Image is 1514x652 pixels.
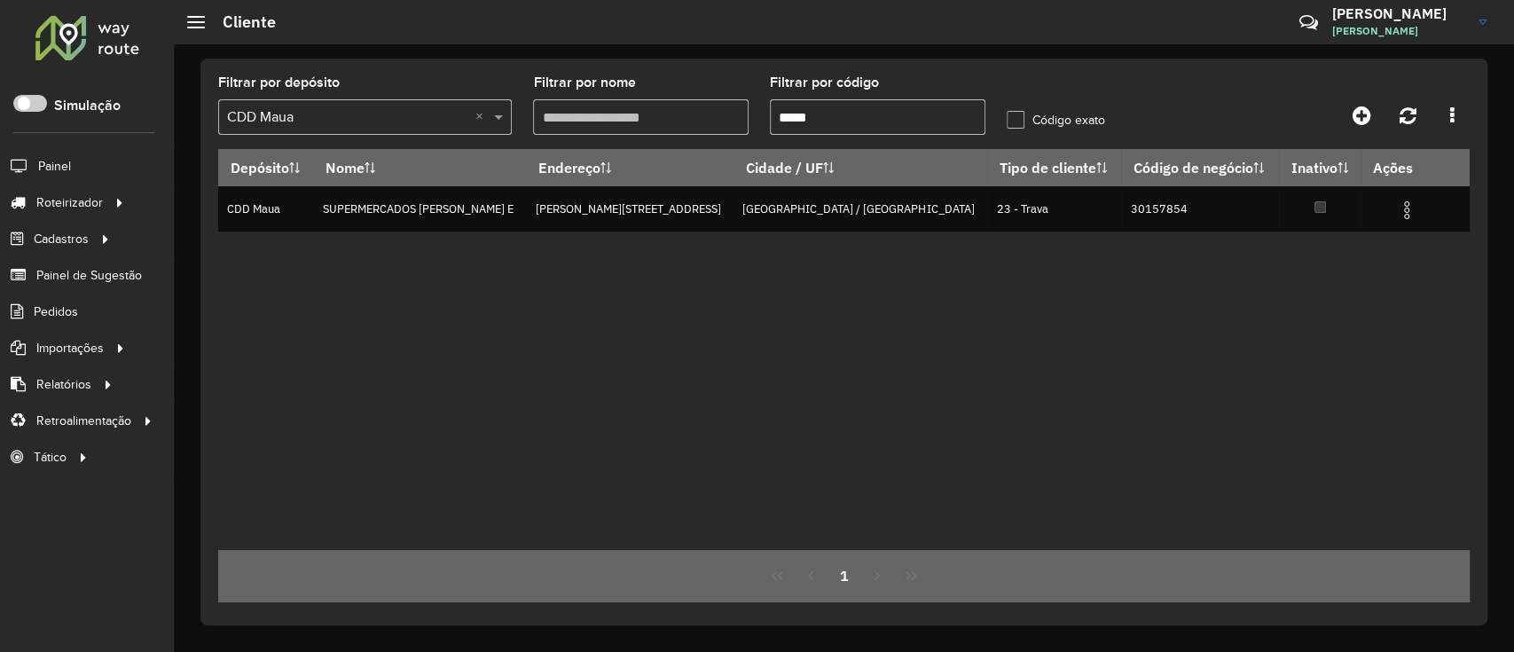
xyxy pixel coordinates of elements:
[733,149,988,186] th: Cidade / UF
[36,339,104,357] span: Importações
[313,149,526,186] th: Nome
[770,72,879,93] label: Filtrar por código
[36,412,131,430] span: Retroalimentação
[218,149,313,186] th: Depósito
[34,448,67,467] span: Tático
[987,149,1121,186] th: Tipo de cliente
[38,157,71,176] span: Painel
[313,186,526,232] td: SUPERMERCADOS [PERSON_NAME] E
[36,375,91,394] span: Relatórios
[526,149,733,186] th: Endereço
[34,302,78,321] span: Pedidos
[1290,4,1328,42] a: Contato Rápido
[733,186,988,232] td: [GEOGRAPHIC_DATA] / [GEOGRAPHIC_DATA]
[475,106,490,128] span: Clear all
[1121,149,1278,186] th: Código de negócio
[218,186,313,232] td: CDD Maua
[1007,111,1105,130] label: Código exato
[36,266,142,285] span: Painel de Sugestão
[1121,186,1278,232] td: 30157854
[987,186,1121,232] td: 23 - Trava
[1332,23,1465,39] span: [PERSON_NAME]
[218,72,340,93] label: Filtrar por depósito
[34,230,89,248] span: Cadastros
[36,193,103,212] span: Roteirizador
[1332,5,1465,22] h3: [PERSON_NAME]
[526,186,733,232] td: [PERSON_NAME][STREET_ADDRESS]
[828,559,861,593] button: 1
[1361,149,1467,186] th: Ações
[1279,149,1361,186] th: Inativo
[533,72,635,93] label: Filtrar por nome
[205,12,276,32] h2: Cliente
[54,95,121,116] label: Simulação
